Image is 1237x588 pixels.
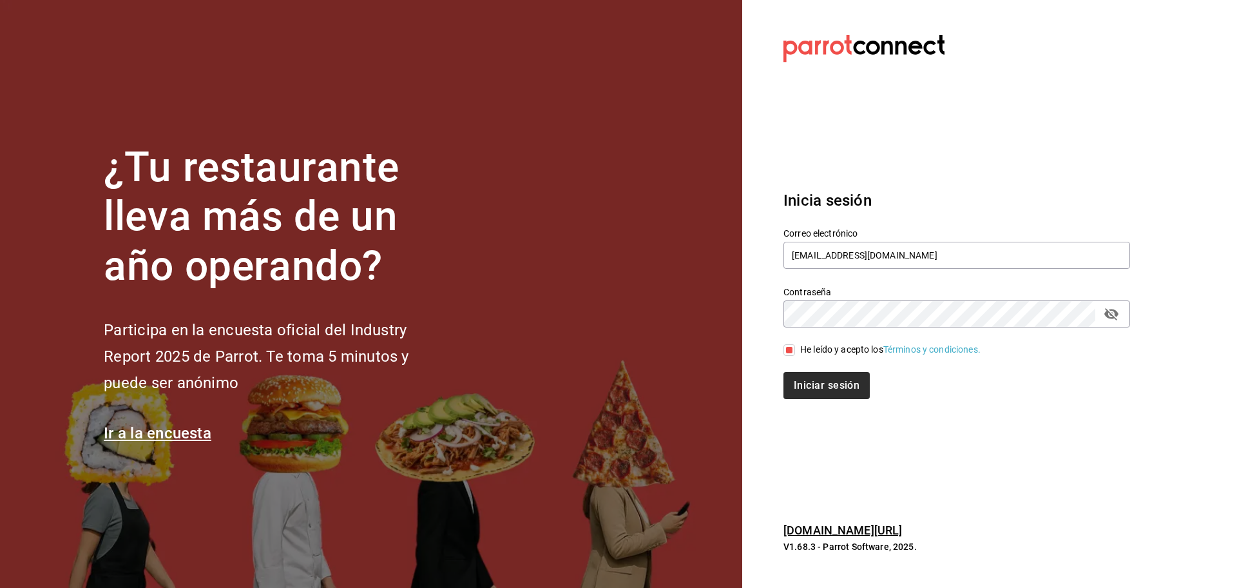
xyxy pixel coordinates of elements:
[104,143,452,291] h1: ¿Tu restaurante lleva más de un año operando?
[783,287,1130,296] label: Contraseña
[783,189,1130,212] h3: Inicia sesión
[1100,303,1122,325] button: passwordField
[783,524,902,537] a: [DOMAIN_NAME][URL]
[783,228,1130,237] label: Correo electrónico
[104,317,452,396] h2: Participa en la encuesta oficial del Industry Report 2025 de Parrot. Te toma 5 minutos y puede se...
[800,343,981,357] div: He leído y acepto los
[783,540,1130,553] p: V1.68.3 - Parrot Software, 2025.
[883,344,981,355] a: Términos y condiciones.
[783,242,1130,269] input: Ingresa tu correo electrónico
[104,424,211,442] a: Ir a la encuesta
[783,372,870,399] button: Iniciar sesión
